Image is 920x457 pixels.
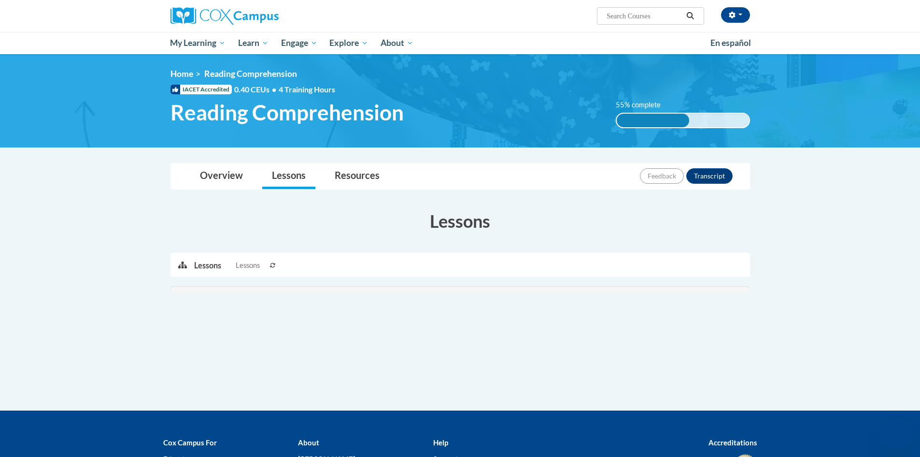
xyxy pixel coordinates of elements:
a: Explore [323,32,374,54]
b: Cox Campus For [163,438,217,447]
b: Help [433,438,448,447]
span: Explore [329,37,368,49]
button: Transcript [686,168,733,184]
a: En español [704,33,757,53]
b: Accreditations [708,438,757,447]
span: 4 Training Hours [279,85,335,94]
span: My Learning [170,37,226,49]
b: About [298,438,319,447]
a: Overview [190,163,253,189]
a: Learn [232,32,275,54]
span: Reading Comprehension [170,100,404,125]
a: My Learning [164,32,232,54]
label: 55% complete [616,100,671,110]
span: About [381,37,413,49]
a: Resources [325,163,389,189]
a: About [374,32,420,54]
span: IACET Accredited [170,85,232,94]
div: Main menu [156,32,764,54]
button: Search [683,10,697,22]
h3: Lessons [170,209,750,233]
img: Cox Campus [170,7,279,25]
span: En español [710,38,751,48]
button: Feedback [640,168,684,184]
iframe: Button to launch messaging window [881,418,912,449]
span: 0.40 CEUs [234,84,279,95]
span: Lessons [236,260,260,271]
div: 55% complete [617,114,689,127]
span: • [272,85,276,94]
input: Search Courses [606,10,683,22]
a: Home [170,69,193,79]
a: Lessons [262,163,315,189]
button: Account Settings [721,7,750,23]
a: Engage [275,32,324,54]
a: Cox Campus [170,7,354,25]
span: Engage [281,37,317,49]
span: Reading Comprehension [204,69,297,79]
span: Learn [238,37,269,49]
p: Lessons [194,260,221,271]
